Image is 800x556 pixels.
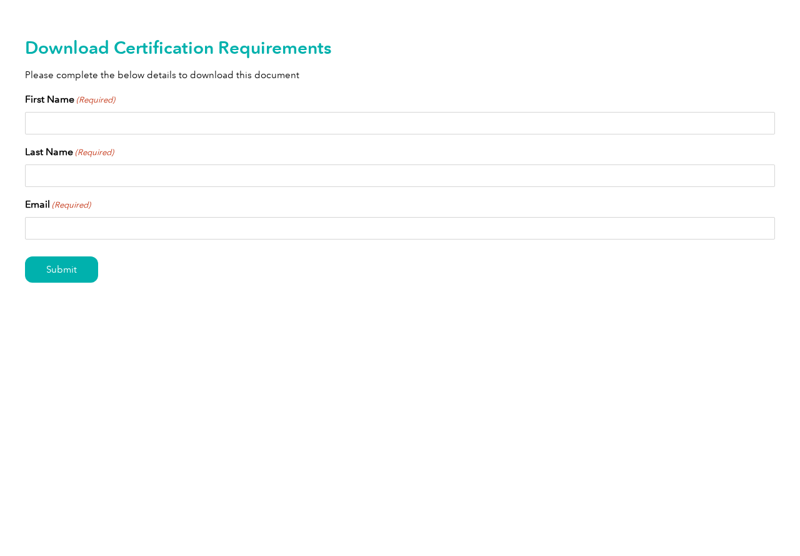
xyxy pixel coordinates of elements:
[25,144,114,159] label: Last Name
[51,199,91,211] span: (Required)
[25,38,775,58] h2: Download Certification Requirements
[74,146,114,159] span: (Required)
[25,92,115,107] label: First Name
[25,256,98,283] input: Submit
[25,197,91,212] label: Email
[76,94,116,106] span: (Required)
[25,68,775,82] p: Please complete the below details to download this document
